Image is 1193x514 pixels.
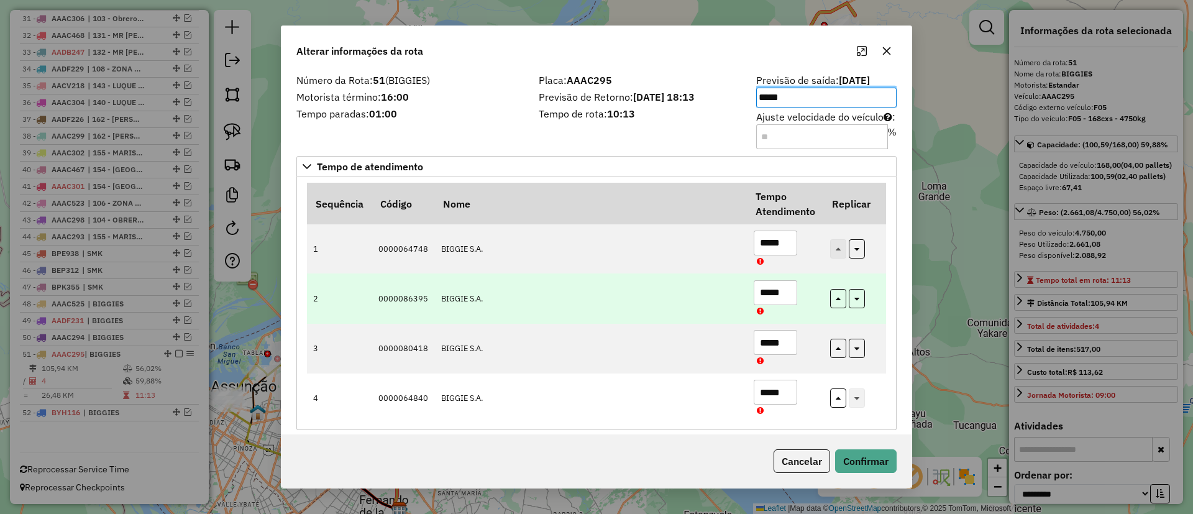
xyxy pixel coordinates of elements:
[849,289,865,308] button: replicar tempo de atendimento nos itens abaixo deste
[756,88,897,108] input: Previsão de saída:[DATE]
[849,239,865,259] button: replicar tempo de atendimento nos itens abaixo deste
[539,89,741,104] label: Previsão de Retorno:
[539,73,741,88] label: Placa:
[307,224,372,274] td: 1
[757,407,764,415] i: Tempo de atendimento alterado manualmente
[307,183,372,224] th: Sequência
[830,388,846,408] button: replicar tempo de atendimento nos itens acima deste
[774,449,830,473] button: Cancelar
[756,109,897,149] label: Ajuste velocidade do veículo :
[835,449,897,473] button: Confirmar
[849,339,865,358] button: replicar tempo de atendimento nos itens abaixo deste
[369,108,397,120] strong: 01:00
[756,124,888,149] input: Ajuste velocidade do veículo:%
[633,91,695,103] strong: [DATE] 18:13
[434,273,747,323] td: BIGGIE S.A.
[385,74,430,86] span: (BIGGIES)
[830,339,846,358] button: replicar tempo de atendimento nos itens acima deste
[539,106,741,121] label: Tempo de rota:
[372,224,434,274] td: 0000064748
[317,162,423,172] span: Tempo de atendimento
[307,273,372,323] td: 2
[756,73,897,108] label: Previsão de saída:
[296,177,897,429] div: Tempo de atendimento
[296,106,524,121] label: Tempo paradas:
[372,374,434,423] td: 0000064840
[373,74,385,86] strong: 51
[296,156,897,177] a: Tempo de atendimento
[296,44,423,58] span: Alterar informações da rota
[434,224,747,274] td: BIGGIE S.A.
[372,273,434,323] td: 0000086395
[757,258,764,266] i: Tempo de atendimento alterado manualmente
[887,124,897,149] div: %
[852,41,872,61] button: Maximize
[381,91,409,103] strong: 16:00
[884,112,892,122] i: Para aumentar a velocidade, informe um valor negativo
[307,374,372,423] td: 4
[434,183,747,224] th: Nome
[372,324,434,374] td: 0000080418
[607,108,635,120] strong: 10:13
[296,73,524,88] label: Número da Rota:
[307,324,372,374] td: 3
[839,74,870,86] strong: [DATE]
[296,89,524,104] label: Motorista término:
[434,374,747,423] td: BIGGIE S.A.
[434,324,747,374] td: BIGGIE S.A.
[824,183,886,224] th: Replicar
[372,183,434,224] th: Código
[757,357,764,365] i: Tempo de atendimento alterado manualmente
[757,308,764,316] i: Tempo de atendimento alterado manualmente
[830,289,846,308] button: replicar tempo de atendimento nos itens acima deste
[567,74,612,86] strong: AAAC295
